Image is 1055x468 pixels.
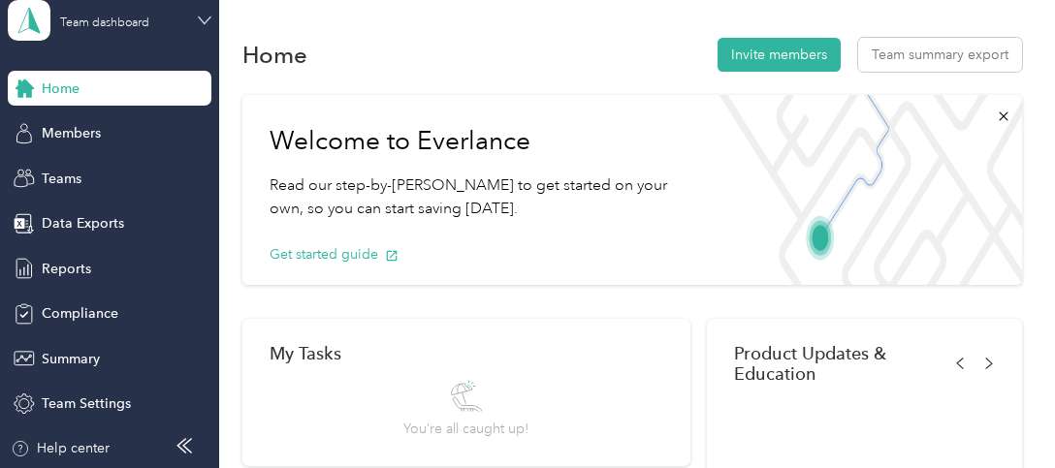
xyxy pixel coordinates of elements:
span: Team Settings [42,393,131,414]
img: Welcome to everlance [707,95,1021,285]
div: My Tasks [270,343,662,363]
span: Compliance [42,303,118,324]
span: Home [42,78,80,99]
span: Product Updates & Education [734,343,954,384]
button: Team summary export [858,38,1022,72]
span: You’re all caught up! [403,419,528,439]
div: Team dashboard [60,17,149,29]
span: Data Exports [42,213,124,234]
span: Summary [42,349,100,369]
iframe: Everlance-gr Chat Button Frame [946,359,1055,468]
button: Invite members [718,38,841,72]
button: Get started guide [270,244,399,265]
span: Teams [42,169,81,189]
button: Help center [11,438,110,458]
p: Read our step-by-[PERSON_NAME] to get started on your own, so you can start saving [DATE]. [270,173,680,221]
span: Members [42,123,101,143]
span: Reports [42,259,91,279]
h1: Home [242,45,307,65]
h1: Welcome to Everlance [270,126,680,157]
